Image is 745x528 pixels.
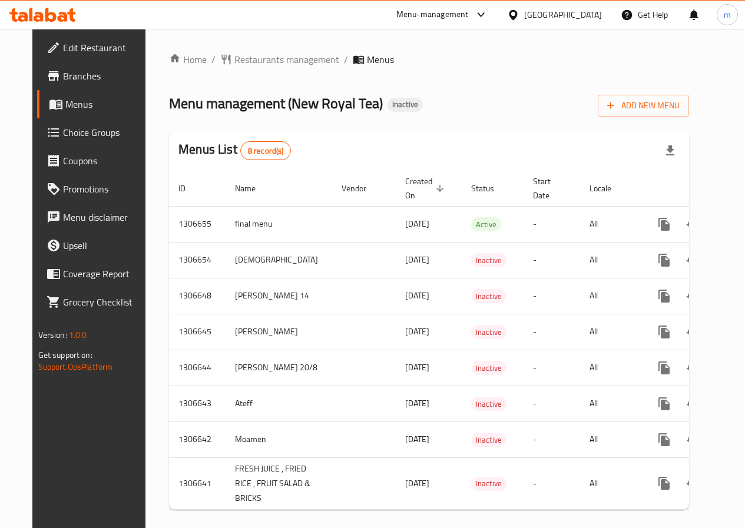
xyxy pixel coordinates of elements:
div: Inactive [471,361,506,375]
span: Coupons [63,154,147,168]
button: Add New Menu [598,95,689,117]
span: ID [178,181,201,195]
button: more [650,210,678,238]
span: m [724,8,731,21]
span: Add New Menu [607,98,680,113]
button: more [650,246,678,274]
div: Active [471,217,501,231]
td: FRESH JUICE , FRIED RICE , FRUIT SALAD & BRICKS [226,457,332,509]
span: Menus [367,52,394,67]
td: - [524,314,580,350]
span: 1.0.0 [69,327,87,343]
span: [DATE] [405,360,429,375]
a: Coupons [37,147,157,175]
a: Branches [37,62,157,90]
button: Change Status [678,469,707,497]
span: Grocery Checklist [63,295,147,309]
span: [DATE] [405,252,429,267]
div: Total records count [240,141,292,160]
td: All [580,278,641,314]
span: Coverage Report [63,267,147,281]
a: Coverage Report [37,260,157,288]
button: more [650,469,678,497]
span: Inactive [471,361,506,375]
span: [DATE] [405,396,429,411]
span: Start Date [533,174,566,202]
td: - [524,421,580,457]
a: Support.OpsPlatform [38,359,113,374]
span: [DATE] [405,216,429,231]
span: Active [471,218,501,231]
td: 1306644 [169,350,226,386]
button: more [650,390,678,418]
td: All [580,421,641,457]
td: All [580,206,641,242]
td: [PERSON_NAME] [226,314,332,350]
td: 1306643 [169,386,226,421]
span: Choice Groups [63,125,147,140]
div: Menu-management [396,8,469,22]
button: more [650,354,678,382]
td: [PERSON_NAME] 20/8 [226,350,332,386]
div: Export file [656,137,684,165]
span: Edit Restaurant [63,41,147,55]
span: Upsell [63,238,147,253]
span: [DATE] [405,476,429,491]
div: [GEOGRAPHIC_DATA] [524,8,602,21]
span: Name [235,181,271,195]
span: Menus [65,97,147,111]
td: 1306654 [169,242,226,278]
span: Inactive [471,290,506,303]
td: - [524,206,580,242]
div: Inactive [471,433,506,447]
span: Created On [405,174,448,202]
span: Inactive [471,433,506,447]
a: Menu disclaimer [37,203,157,231]
div: Inactive [471,289,506,303]
nav: breadcrumb [169,52,689,67]
td: - [524,386,580,421]
span: Inactive [471,397,506,411]
span: Restaurants management [234,52,339,67]
button: Change Status [678,282,707,310]
a: Upsell [37,231,157,260]
div: Inactive [471,397,506,411]
td: 1306648 [169,278,226,314]
button: Change Status [678,318,707,346]
div: Inactive [471,325,506,339]
li: / [211,52,216,67]
td: 1306641 [169,457,226,509]
td: All [580,242,641,278]
button: more [650,282,678,310]
td: 1306645 [169,314,226,350]
span: 8 record(s) [241,145,291,157]
td: All [580,314,641,350]
td: [DEMOGRAPHIC_DATA] [226,242,332,278]
a: Menus [37,90,157,118]
span: Promotions [63,182,147,196]
td: final menu [226,206,332,242]
td: Ateff [226,386,332,421]
span: Inactive [471,254,506,267]
td: [PERSON_NAME] 14 [226,278,332,314]
div: Inactive [388,98,423,112]
a: Edit Restaurant [37,34,157,62]
a: Home [169,52,207,67]
span: Inactive [471,477,506,490]
td: All [580,457,641,509]
button: Change Status [678,426,707,454]
a: Grocery Checklist [37,288,157,316]
button: Change Status [678,246,707,274]
span: Inactive [388,99,423,109]
button: more [650,318,678,346]
button: Change Status [678,354,707,382]
span: Branches [63,69,147,83]
div: Inactive [471,253,506,267]
span: Menu management ( New Royal Tea ) [169,90,383,117]
td: - [524,350,580,386]
span: Version: [38,327,67,343]
span: Menu disclaimer [63,210,147,224]
span: Status [471,181,509,195]
td: 1306655 [169,206,226,242]
span: Inactive [471,326,506,339]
